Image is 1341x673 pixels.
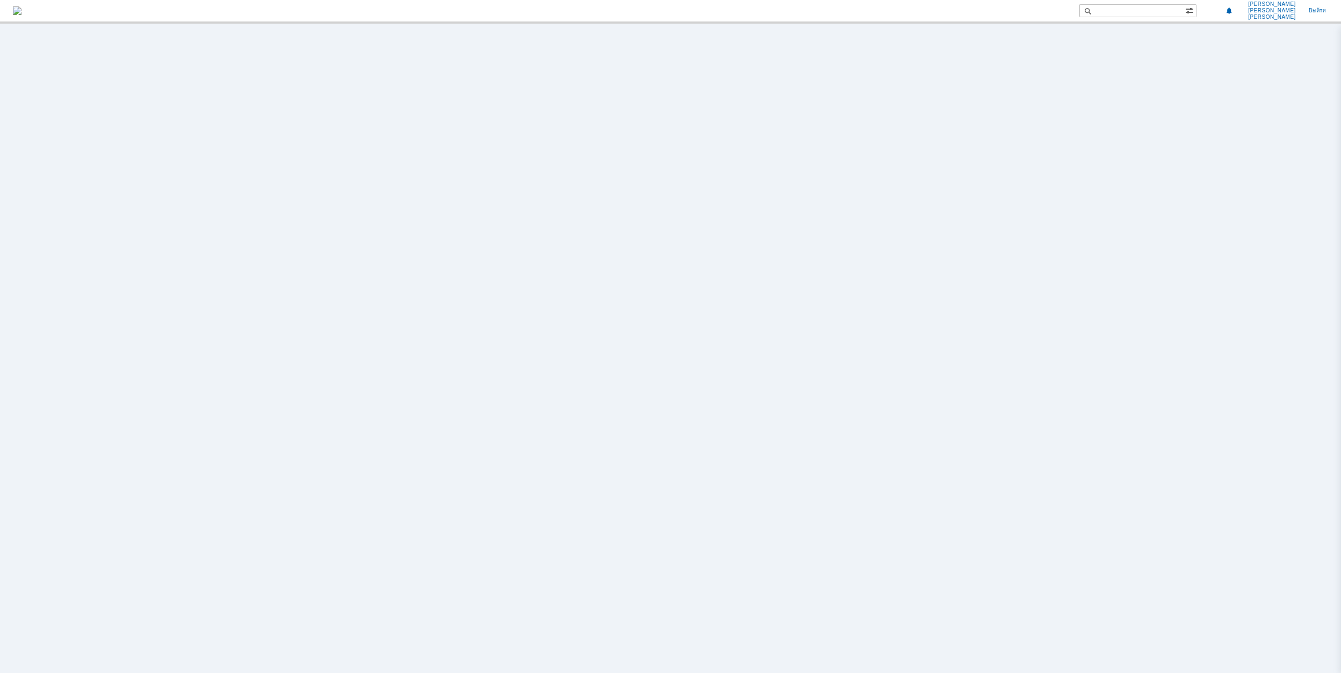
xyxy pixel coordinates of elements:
span: [PERSON_NAME] [1248,1,1296,8]
img: logo [13,6,21,15]
span: Расширенный поиск [1185,5,1196,15]
a: Перейти на домашнюю страницу [13,6,21,15]
span: [PERSON_NAME] [1248,14,1296,20]
span: [PERSON_NAME] [1248,8,1296,14]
